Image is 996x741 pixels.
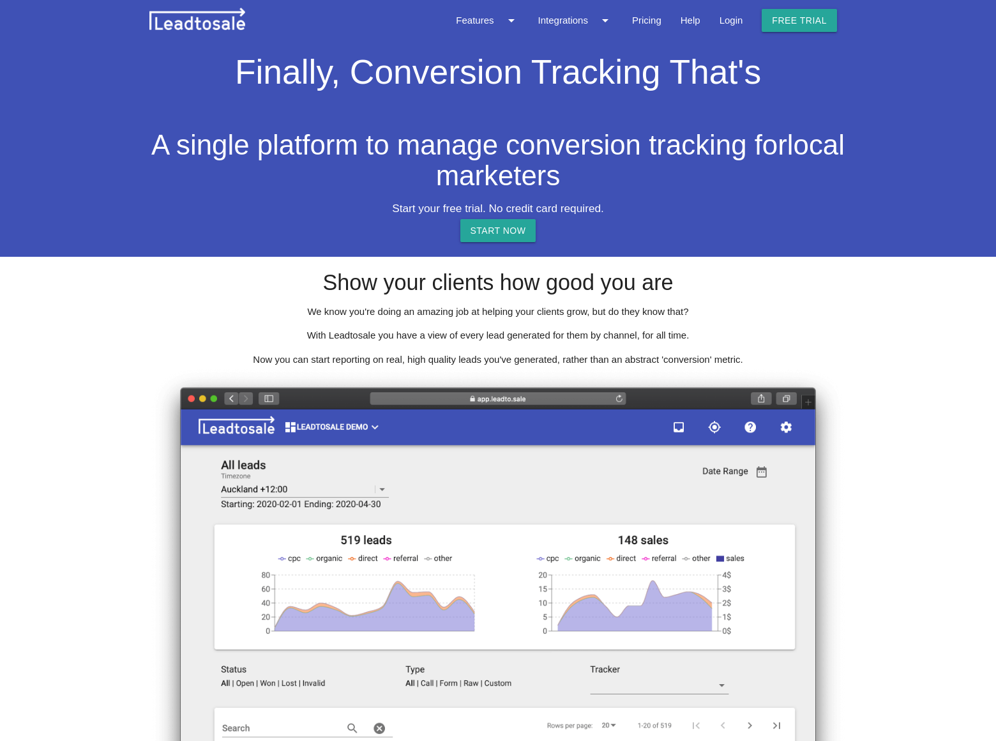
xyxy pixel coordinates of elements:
img: leadtosale.png [149,8,245,30]
h5: Start your free trial. No credit card required. [149,202,847,215]
h2: A single platform to manage conversion tracking for [149,130,847,191]
p: With Leadtosale you have a view of every lead generated for them by channel, for all time. [149,328,847,343]
a: START NOW [460,219,536,242]
p: We know you're doing an amazing job at helping your clients grow, but do they know that? [149,305,847,319]
h3: Show your clients how good you are [149,271,847,295]
a: Free trial [762,9,837,32]
span: local marketers [436,129,845,191]
h1: Finally, Conversion Tracking That's [149,41,847,98]
p: Now you can start reporting on real, high quality leads you've generated, rather than an abstract... [149,353,847,367]
span: Transparent [407,91,589,129]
